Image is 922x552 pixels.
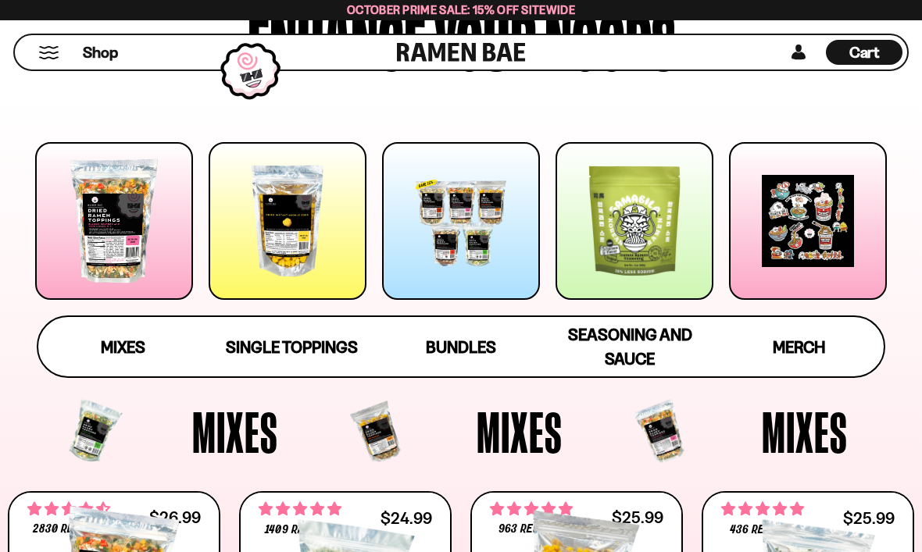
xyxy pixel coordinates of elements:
[730,524,795,536] span: 436 reviews
[762,403,848,461] span: Mixes
[265,524,334,536] span: 1409 reviews
[426,337,496,357] span: Bundles
[347,2,575,17] span: October Prime Sale: 15% off Sitewide
[545,317,714,376] a: Seasoning and Sauce
[259,499,341,519] span: 4.76 stars
[83,42,118,63] span: Shop
[38,46,59,59] button: Mobile Menu Trigger
[715,317,884,376] a: Merch
[377,317,545,376] a: Bundles
[568,325,692,369] span: Seasoning and Sauce
[381,511,432,525] div: $24.99
[826,35,902,69] div: Cart
[101,337,145,357] span: Mixes
[27,499,110,519] span: 4.68 stars
[226,337,358,357] span: Single Toppings
[843,511,895,525] div: $25.99
[207,317,376,376] a: Single Toppings
[773,337,825,357] span: Merch
[38,317,207,376] a: Mixes
[477,403,563,461] span: Mixes
[83,40,118,65] a: Shop
[721,499,804,519] span: 4.76 stars
[490,499,573,519] span: 4.75 stars
[849,43,880,62] span: Cart
[192,403,278,461] span: Mixes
